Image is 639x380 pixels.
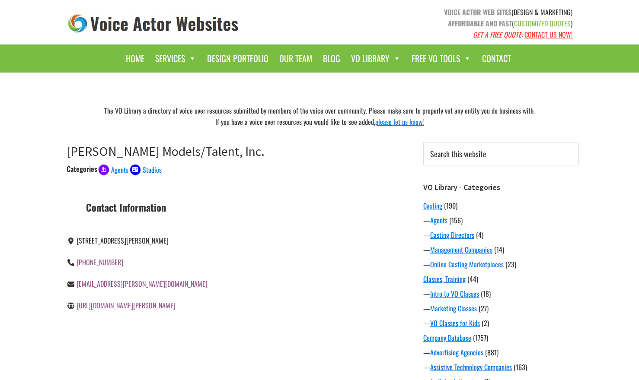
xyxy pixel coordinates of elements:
a: Advertising Agencies [430,347,483,358]
img: voice_actor_websites_logo [67,12,240,35]
a: VO Library [347,49,405,68]
a: Our Team [275,49,316,68]
span: (881) [485,347,498,358]
a: Management Companies [430,244,492,255]
div: — [423,244,579,255]
span: (44) [467,274,478,284]
a: Casting [423,200,442,211]
a: Classes, Training [423,274,466,284]
span: Contact Information [76,199,176,215]
p: (DESIGN & MARKETING) ( ) [326,6,572,40]
span: CUSTOMIZED QUOTES [514,18,571,28]
a: Intro to VO Classes [430,288,479,299]
span: (14) [494,244,504,255]
div: — [423,215,579,225]
a: Design Portfolio [203,49,273,68]
article: Wehmann Models/Talent, Inc. [67,143,391,330]
a: Agents [430,215,447,225]
a: please let us know! [375,117,424,127]
a: Agents [99,164,128,174]
div: Categories [67,164,97,174]
a: [URL][DOMAIN_NAME][PERSON_NAME] [77,300,176,310]
strong: AFFORDABLE AND FAST [448,18,512,28]
a: [PHONE_NUMBER] [77,257,123,267]
span: (4) [476,230,483,240]
a: Home [121,49,149,68]
span: (23) [505,259,516,269]
a: Contact [478,49,515,68]
div: — [423,230,579,240]
h1: [PERSON_NAME] Models/Talent, Inc. [67,143,391,159]
a: Free VO Tools [407,49,476,68]
a: CONTACT US NOW! [524,29,572,40]
span: (1757) [473,332,488,343]
div: — [423,318,579,328]
span: (18) [481,288,491,299]
span: (163) [514,362,527,372]
a: Studios [130,164,162,174]
span: Agents [111,165,128,175]
a: [EMAIL_ADDRESS][PERSON_NAME][DOMAIN_NAME] [77,279,208,289]
a: Casting Directors [430,230,474,240]
a: Services [151,49,201,68]
a: VO Classes for Kids [430,318,480,328]
input: Search this website [423,142,579,165]
a: Marketing Classes [430,303,477,313]
strong: VOICE ACTOR WEB SITES [444,7,511,17]
div: — [423,259,579,269]
div: The VO Library a directory of voice over resources submitted by members of the voice over communi... [60,103,579,130]
a: Online Casting Marketplaces [430,259,504,269]
a: Blog [319,49,345,68]
div: — [423,362,579,372]
span: (156) [449,215,463,225]
span: Studios [143,165,162,175]
a: Company Database [423,332,471,343]
span: (27) [479,303,489,313]
h3: VO Library - Categories [423,183,579,192]
a: Assistive Technology Companies [430,362,512,372]
div: — [423,303,579,313]
em: GET A FREE QUOTE: [473,29,523,40]
span: [STREET_ADDRESS][PERSON_NAME] [77,235,169,246]
span: (2) [482,318,489,328]
div: — [423,347,579,358]
span: (190) [444,200,457,211]
div: — [423,288,579,299]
